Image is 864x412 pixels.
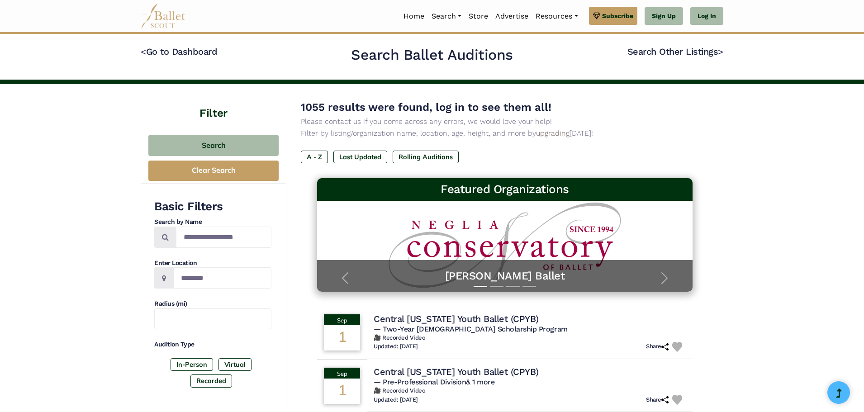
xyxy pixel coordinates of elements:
h4: Central [US_STATE] Youth Ballet (CPYB) [374,313,539,325]
label: Virtual [218,358,252,371]
h4: Radius (mi) [154,299,271,308]
img: gem.svg [593,11,600,21]
h2: Search Ballet Auditions [351,46,513,65]
a: upgrading [536,129,570,137]
h6: 🎥 Recorded Video [374,387,686,395]
label: Recorded [190,374,232,387]
div: Sep [324,368,360,379]
span: 1055 results were found, log in to see them all! [301,101,551,114]
h6: Share [646,396,669,404]
button: Clear Search [148,161,279,181]
p: Please contact us if you come across any errors, we would love your help! [301,116,709,128]
code: > [718,46,723,57]
h6: Updated: [DATE] [374,343,418,350]
a: Search Other Listings> [627,46,723,57]
label: Rolling Auditions [393,151,459,163]
label: A - Z [301,151,328,163]
a: & 1 more [466,378,494,386]
span: Subscribe [602,11,633,21]
a: Log In [690,7,723,25]
h3: Basic Filters [154,199,271,214]
label: Last Updated [333,151,387,163]
button: Search [148,135,279,156]
h6: Share [646,343,669,350]
h4: Enter Location [154,259,271,268]
a: [PERSON_NAME] Ballet [326,269,684,283]
div: 1 [324,325,360,350]
button: Slide 1 [474,281,487,292]
h6: Updated: [DATE] [374,396,418,404]
div: Sep [324,314,360,325]
input: Location [173,267,271,289]
span: — Pre-Professional Division [374,378,494,386]
p: Filter by listing/organization name, location, age, height, and more by [DATE]! [301,128,709,139]
code: < [141,46,146,57]
button: Slide 4 [522,281,536,292]
a: Sign Up [645,7,683,25]
span: — Two-Year [DEMOGRAPHIC_DATA] Scholarship Program [374,325,567,333]
h6: 🎥 Recorded Video [374,334,686,342]
a: Store [465,7,492,26]
div: 1 [324,379,360,404]
a: Search [428,7,465,26]
h4: Central [US_STATE] Youth Ballet (CPYB) [374,366,539,378]
h3: Featured Organizations [324,182,685,197]
button: Slide 3 [506,281,520,292]
a: Resources [532,7,581,26]
a: <Go to Dashboard [141,46,217,57]
input: Search by names... [176,227,271,248]
a: Advertise [492,7,532,26]
h4: Audition Type [154,340,271,349]
a: Subscribe [589,7,637,25]
a: Home [400,7,428,26]
label: In-Person [171,358,213,371]
h4: Filter [141,84,286,121]
h4: Search by Name [154,218,271,227]
button: Slide 2 [490,281,503,292]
